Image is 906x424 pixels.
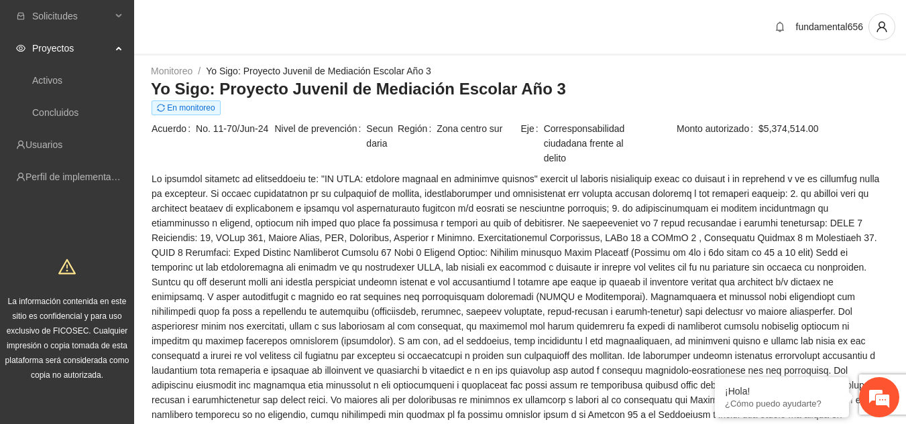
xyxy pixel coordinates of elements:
span: En monitoreo [152,100,221,115]
textarea: Escriba su mensaje y pulse “Intro” [7,282,256,329]
span: user [869,21,895,33]
span: inbox [16,11,25,21]
a: Monitoreo [151,66,192,76]
span: La información contenida en este sitio es confidencial y para uso exclusivo de FICOSEC. Cualquier... [5,297,129,380]
span: Nivel de prevención [275,121,367,151]
span: Acuerdo [152,121,196,136]
a: Activos [32,75,62,86]
span: Región [398,121,437,136]
span: fundamental656 [796,21,863,32]
button: bell [769,16,791,38]
a: Perfil de implementadora [25,171,130,182]
span: No. 11-70/Jun-24 [196,121,273,136]
span: bell [770,21,790,32]
a: Yo Sigo: Proyecto Juvenil de Mediación Escolar Año 3 [206,66,431,76]
div: ¡Hola! [725,386,839,397]
span: Zona centro sur [437,121,519,136]
span: Proyectos [32,35,111,62]
h3: Yo Sigo: Proyecto Juvenil de Mediación Escolar Año 3 [151,78,889,100]
div: Minimizar ventana de chat en vivo [220,7,252,39]
button: user [868,13,895,40]
span: $5,374,514.00 [758,121,889,136]
a: Usuarios [25,139,62,150]
span: Eje [521,121,544,165]
a: Concluidos [32,107,78,118]
span: Monto autorizado [677,121,758,136]
span: Solicitudes [32,3,111,29]
p: ¿Cómo puedo ayudarte? [725,399,839,409]
span: Corresponsabilidad ciudadana frente al delito [544,121,642,165]
span: sync [157,104,165,112]
span: Estamos en línea. [78,137,185,272]
span: / [198,66,201,76]
span: Secundaria [366,121,396,151]
div: Chatee con nosotros ahora [70,68,225,86]
span: eye [16,44,25,53]
span: warning [58,258,76,275]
